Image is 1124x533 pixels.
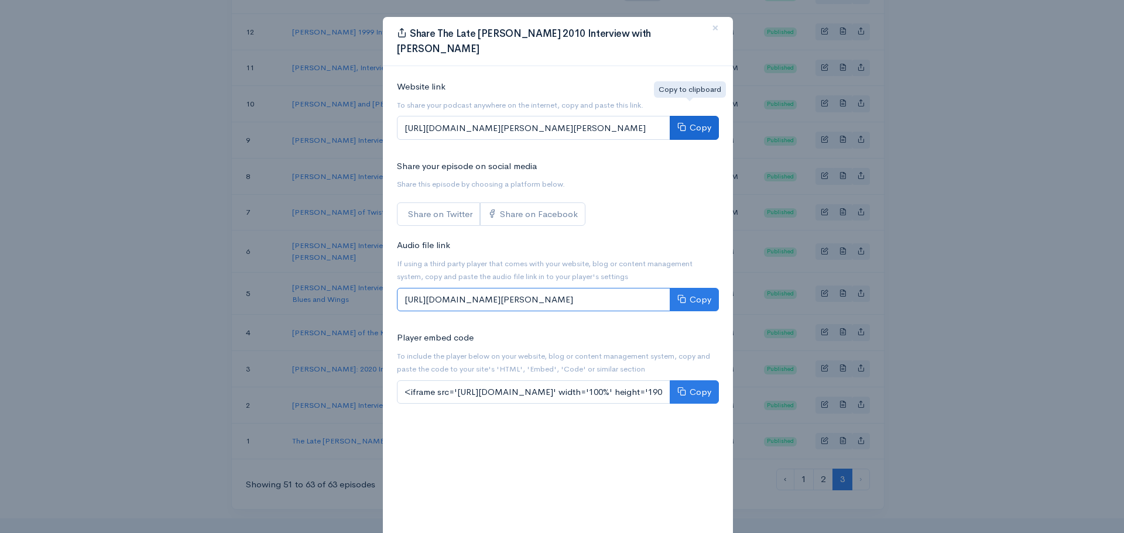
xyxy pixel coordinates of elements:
[670,116,719,140] button: Copy
[397,27,651,55] span: Share The Late [PERSON_NAME] 2010 Interview with [PERSON_NAME]
[480,202,585,226] a: Share on Facebook
[397,160,537,173] label: Share your episode on social media
[397,259,693,282] small: If using a third party player that comes with your website, blog or content management system, co...
[397,202,585,226] div: Social sharing links
[397,331,474,345] label: Player embed code
[397,100,643,110] small: To share your podcast anywhere on the internet, copy and paste this link.
[397,80,446,94] label: Website link
[712,19,719,36] span: ×
[698,12,733,44] button: Close
[397,116,670,140] input: [URL][DOMAIN_NAME][PERSON_NAME][PERSON_NAME]
[397,202,480,226] a: Share on Twitter
[670,288,719,312] button: Copy
[397,351,710,374] small: To include the player below on your website, blog or content management system, copy and paste th...
[397,288,670,312] input: [URL][DOMAIN_NAME][PERSON_NAME]
[397,239,450,252] label: Audio file link
[654,81,726,98] div: Copy to clipboard
[397,179,565,189] small: Share this episode by choosing a platform below.
[670,380,719,404] button: Copy
[397,380,670,404] input: <iframe src='[URL][DOMAIN_NAME]' width='100%' height='190' frameborder='0' scrolling='no' seamles...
